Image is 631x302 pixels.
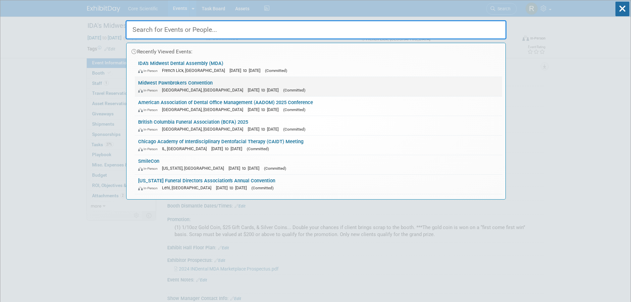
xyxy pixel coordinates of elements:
[138,186,161,190] span: In-Person
[248,127,282,132] span: [DATE] to [DATE]
[130,43,502,57] div: Recently Viewed Events:
[138,127,161,132] span: In-Person
[247,147,269,151] span: (Committed)
[135,77,502,96] a: Midwest Pawnbrokers Convention In-Person [GEOGRAPHIC_DATA], [GEOGRAPHIC_DATA] [DATE] to [DATE] (C...
[216,185,250,190] span: [DATE] to [DATE]
[138,166,161,171] span: In-Person
[126,20,506,39] input: Search for Events or People...
[162,166,227,171] span: [US_STATE], [GEOGRAPHIC_DATA]
[135,116,502,135] a: British Columbia Funeral Association (BCFA) 2025 In-Person [GEOGRAPHIC_DATA], [GEOGRAPHIC_DATA] [...
[283,127,305,132] span: (Committed)
[211,146,245,151] span: [DATE] to [DATE]
[162,107,246,112] span: [GEOGRAPHIC_DATA], [GEOGRAPHIC_DATA]
[251,186,274,190] span: (Committed)
[138,108,161,112] span: In-Person
[162,185,215,190] span: Lehi, [GEOGRAPHIC_DATA]
[283,88,305,92] span: (Committed)
[135,136,502,155] a: Chicago Academy of Interdisciplinary Dentofacial Therapy (CAIDT) Meeting In-Person IL, [GEOGRAPHI...
[138,69,161,73] span: In-Person
[162,127,246,132] span: [GEOGRAPHIC_DATA], [GEOGRAPHIC_DATA]
[138,88,161,92] span: In-Person
[265,68,287,73] span: (Committed)
[283,107,305,112] span: (Committed)
[162,68,228,73] span: French Lick, [GEOGRAPHIC_DATA]
[229,166,263,171] span: [DATE] to [DATE]
[135,175,502,194] a: [US_STATE] Funeral Directors Association's Annual Convention In-Person Lehi, [GEOGRAPHIC_DATA] [D...
[162,88,246,92] span: [GEOGRAPHIC_DATA], [GEOGRAPHIC_DATA]
[135,96,502,116] a: American Association of Dental Office Management (AADOM) 2025 Conference In-Person [GEOGRAPHIC_DA...
[248,107,282,112] span: [DATE] to [DATE]
[135,57,502,77] a: IDA's Midwest Dental Assembly (MDA) In-Person French Lick, [GEOGRAPHIC_DATA] [DATE] to [DATE] (Co...
[162,146,210,151] span: IL, [GEOGRAPHIC_DATA]
[230,68,264,73] span: [DATE] to [DATE]
[264,166,286,171] span: (Committed)
[248,88,282,92] span: [DATE] to [DATE]
[135,155,502,174] a: SmileCon In-Person [US_STATE], [GEOGRAPHIC_DATA] [DATE] to [DATE] (Committed)
[138,147,161,151] span: In-Person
